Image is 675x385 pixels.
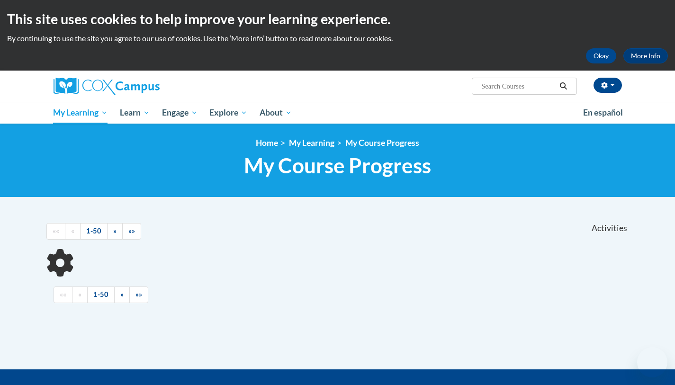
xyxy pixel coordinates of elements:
a: Begining [54,287,72,303]
a: En español [577,103,629,123]
a: Next [114,287,130,303]
a: 1-50 [87,287,115,303]
h2: This site uses cookies to help improve your learning experience. [7,9,668,28]
img: Cox Campus [54,78,160,95]
a: Explore [203,102,253,124]
span: Activities [592,223,627,233]
a: About [253,102,298,124]
span: « [71,227,74,235]
span: My Learning [53,107,108,118]
span: » [113,227,117,235]
a: Previous [65,223,81,240]
a: Home [256,138,278,148]
a: End [129,287,148,303]
iframe: Button to launch messaging window [637,347,667,377]
span: Learn [120,107,150,118]
a: Cox Campus [54,78,234,95]
button: Okay [586,48,616,63]
a: My Course Progress [345,138,419,148]
a: 1-50 [80,223,108,240]
a: End [122,223,141,240]
span: «« [53,227,59,235]
a: Learn [114,102,156,124]
a: My Learning [289,138,334,148]
a: Next [107,223,123,240]
a: Previous [72,287,88,303]
span: En español [583,107,623,117]
span: Explore [209,107,247,118]
a: Engage [156,102,204,124]
a: My Learning [47,102,114,124]
span: « [78,290,81,298]
span: »» [135,290,142,298]
span: » [120,290,124,298]
input: Search Courses [480,81,556,92]
button: Search [556,81,570,92]
span: About [260,107,292,118]
span: Engage [162,107,198,118]
a: More Info [623,48,668,63]
div: Main menu [39,102,636,124]
span: »» [128,227,135,235]
p: By continuing to use the site you agree to our use of cookies. Use the ‘More info’ button to read... [7,33,668,44]
button: Account Settings [594,78,622,93]
a: Begining [46,223,65,240]
span: «« [60,290,66,298]
span: My Course Progress [244,153,431,178]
